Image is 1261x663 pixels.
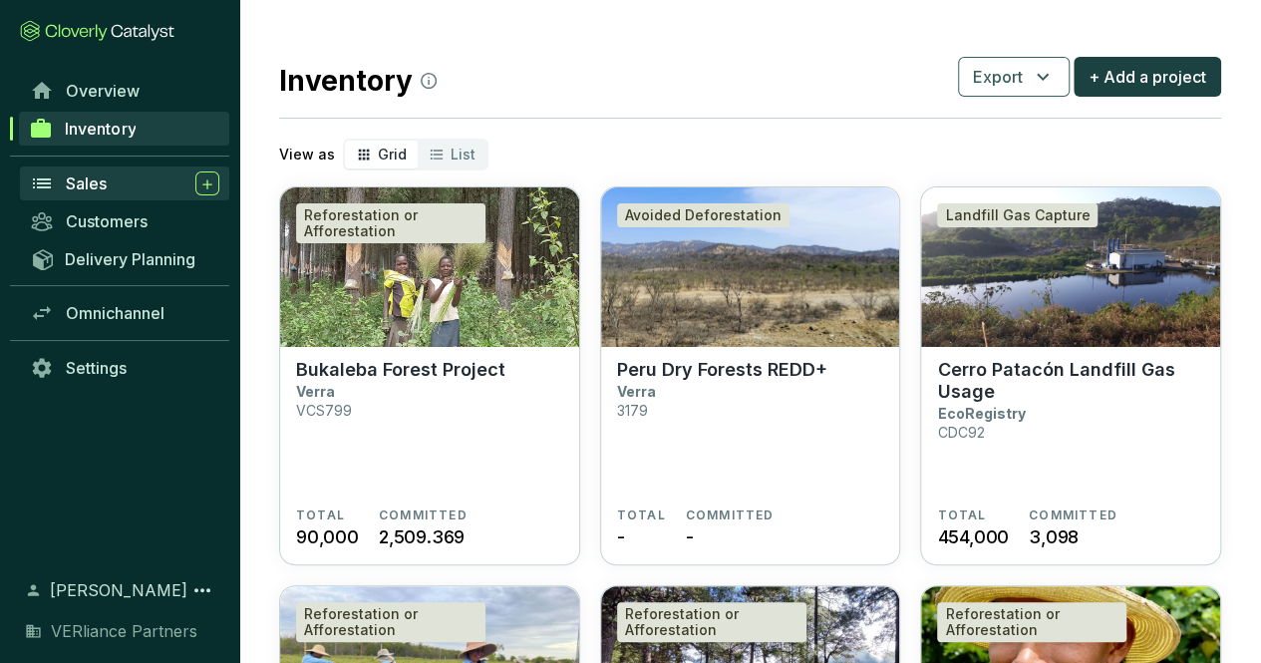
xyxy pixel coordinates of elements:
[617,359,827,381] p: Peru Dry Forests REDD+
[973,65,1023,89] span: Export
[1029,523,1079,550] span: 3,098
[601,187,900,347] img: Peru Dry Forests REDD+
[66,358,127,378] span: Settings
[280,187,579,347] img: Bukaleba Forest Project
[51,619,197,643] span: VERliance Partners
[20,166,229,200] a: Sales
[279,60,437,102] h2: Inventory
[296,203,485,243] div: Reforestation or Afforestation
[686,507,775,523] span: COMMITTED
[296,383,335,400] p: Verra
[937,424,984,441] p: CDC92
[20,74,229,108] a: Overview
[66,211,148,231] span: Customers
[343,139,488,170] div: segmented control
[617,602,806,642] div: Reforestation or Afforestation
[937,507,986,523] span: TOTAL
[937,602,1126,642] div: Reforestation or Afforestation
[958,57,1070,97] button: Export
[296,507,345,523] span: TOTAL
[296,523,359,550] span: 90,000
[617,383,656,400] p: Verra
[20,296,229,330] a: Omnichannel
[19,112,229,146] a: Inventory
[937,359,1204,403] p: Cerro Patacón Landfill Gas Usage
[20,204,229,238] a: Customers
[66,303,164,323] span: Omnichannel
[600,186,901,565] a: Peru Dry Forests REDD+Avoided DeforestationPeru Dry Forests REDD+Verra3179TOTAL-COMMITTED-
[379,507,468,523] span: COMMITTED
[66,81,140,101] span: Overview
[937,203,1098,227] div: Landfill Gas Capture
[65,119,136,139] span: Inventory
[451,146,475,163] span: List
[66,173,107,193] span: Sales
[617,203,789,227] div: Avoided Deforestation
[686,523,694,550] span: -
[279,186,580,565] a: Bukaleba Forest ProjectReforestation or AfforestationBukaleba Forest ProjectVerraVCS799TOTAL90,00...
[1029,507,1117,523] span: COMMITTED
[279,145,335,165] p: View as
[1089,65,1206,89] span: + Add a project
[65,249,195,269] span: Delivery Planning
[296,402,352,419] p: VCS799
[20,351,229,385] a: Settings
[378,146,407,163] span: Grid
[50,578,187,602] span: [PERSON_NAME]
[1074,57,1221,97] button: + Add a project
[296,359,505,381] p: Bukaleba Forest Project
[296,602,485,642] div: Reforestation or Afforestation
[617,523,625,550] span: -
[617,507,666,523] span: TOTAL
[379,523,465,550] span: 2,509.369
[20,242,229,275] a: Delivery Planning
[617,402,648,419] p: 3179
[937,405,1025,422] p: EcoRegistry
[937,523,1009,550] span: 454,000
[920,186,1221,565] a: Cerro Patacón Landfill Gas UsageLandfill Gas CaptureCerro Patacón Landfill Gas UsageEcoRegistryCD...
[921,187,1220,347] img: Cerro Patacón Landfill Gas Usage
